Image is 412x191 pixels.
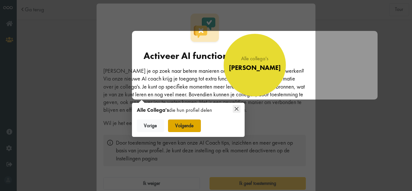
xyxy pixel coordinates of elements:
[229,56,281,61] div: Alle collega's
[137,107,229,114] div: die hun profiel delen
[229,64,281,72] div: [PERSON_NAME]
[137,107,169,113] strong: Alle Collega's
[137,119,164,132] button: Vorige
[168,119,201,132] button: Volgende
